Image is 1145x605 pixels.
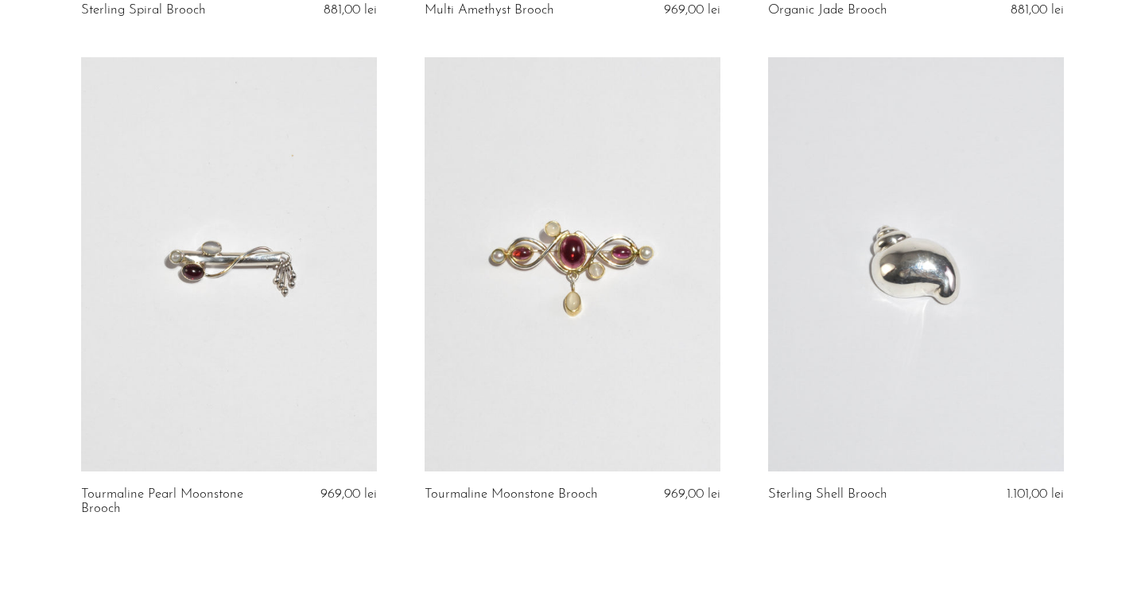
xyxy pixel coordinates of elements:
[664,3,720,17] span: 969,00 lei
[81,487,278,517] a: Tourmaline Pearl Moonstone Brooch
[324,3,377,17] span: 881,00 lei
[1007,487,1064,501] span: 1.101,00 lei
[425,487,598,502] a: Tourmaline Moonstone Brooch
[664,487,720,501] span: 969,00 lei
[425,3,554,17] a: Multi Amethyst Brooch
[768,487,887,502] a: Sterling Shell Brooch
[768,3,887,17] a: Organic Jade Brooch
[81,3,206,17] a: Sterling Spiral Brooch
[320,487,377,501] span: 969,00 lei
[1011,3,1064,17] span: 881,00 lei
